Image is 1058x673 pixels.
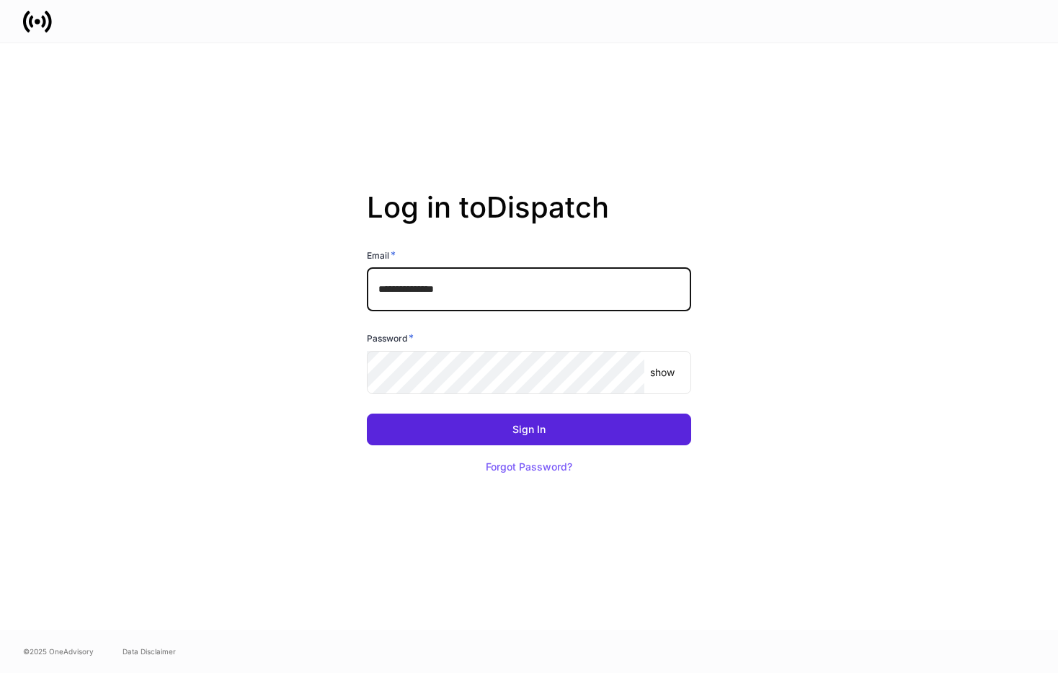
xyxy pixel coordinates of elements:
h6: Password [367,331,414,345]
div: Sign In [512,424,546,434]
h2: Log in to Dispatch [367,190,691,248]
div: Forgot Password? [486,462,572,472]
p: show [650,365,675,380]
h6: Email [367,248,396,262]
button: Forgot Password? [468,451,590,483]
a: Data Disclaimer [123,646,176,657]
button: Sign In [367,414,691,445]
span: © 2025 OneAdvisory [23,646,94,657]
